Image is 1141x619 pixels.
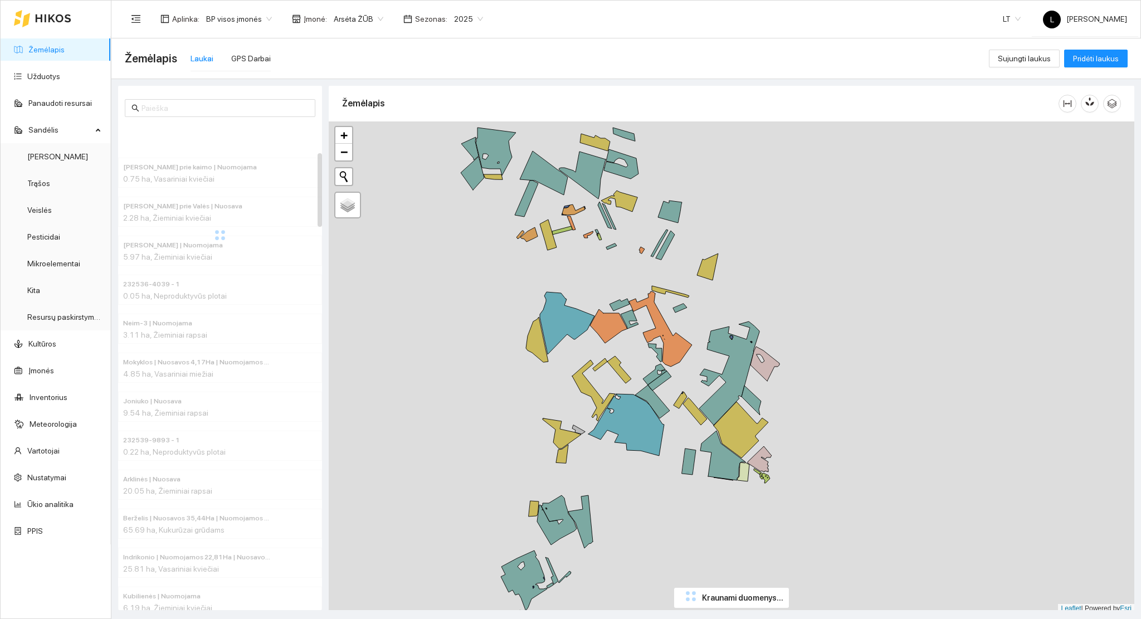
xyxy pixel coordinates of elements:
a: Zoom out [335,144,352,160]
a: Kita [27,286,40,295]
span: column-width [1059,99,1076,108]
a: PPIS [27,527,43,535]
a: Resursų paskirstymas [27,313,103,321]
a: Esri [1120,605,1132,612]
span: search [131,104,139,112]
span: Kraunami duomenys... [702,592,783,604]
span: 2025 [454,11,483,27]
span: LT [1003,11,1021,27]
span: Aplinka : [172,13,199,25]
div: | Powered by [1058,604,1134,613]
button: Initiate a new search [335,168,352,185]
a: Įmonės [28,366,54,375]
span: − [340,145,348,159]
a: Ūkio analitika [27,500,74,509]
a: Žemėlapis [28,45,65,54]
span: L [1050,11,1054,28]
button: Pridėti laukus [1064,50,1128,67]
a: Leaflet [1061,605,1081,612]
a: Veislės [27,206,52,215]
span: Įmonė : [304,13,327,25]
a: Mikroelementai [27,259,80,268]
a: Sujungti laukus [989,54,1060,63]
a: [PERSON_NAME] [27,152,88,161]
a: Zoom in [335,127,352,144]
div: Žemėlapis [342,87,1059,119]
button: menu-fold [125,8,147,30]
button: Sujungti laukus [989,50,1060,67]
button: column-width [1059,95,1076,113]
div: Laukai [191,52,213,65]
div: GPS Darbai [231,52,271,65]
span: layout [160,14,169,23]
span: BP visos įmonės [206,11,272,27]
a: Layers [335,193,360,217]
span: Pridėti laukus [1073,52,1119,65]
input: Paieška [142,102,309,114]
a: Pesticidai [27,232,60,241]
a: Trąšos [27,179,50,188]
span: Sezonas : [415,13,447,25]
a: Inventorius [30,393,67,402]
span: Žemėlapis [125,50,177,67]
a: Pridėti laukus [1064,54,1128,63]
a: Meteorologija [30,420,77,428]
a: Užduotys [27,72,60,81]
span: + [340,128,348,142]
span: Sujungti laukus [998,52,1051,65]
span: calendar [403,14,412,23]
span: shop [292,14,301,23]
span: [PERSON_NAME] [1043,14,1127,23]
a: Nustatymai [27,473,66,482]
span: Arsėta ŽŪB [334,11,383,27]
a: Vartotojai [27,446,60,455]
a: Kultūros [28,339,56,348]
a: Panaudoti resursai [28,99,92,108]
span: menu-fold [131,14,141,24]
span: Sandėlis [28,119,92,141]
